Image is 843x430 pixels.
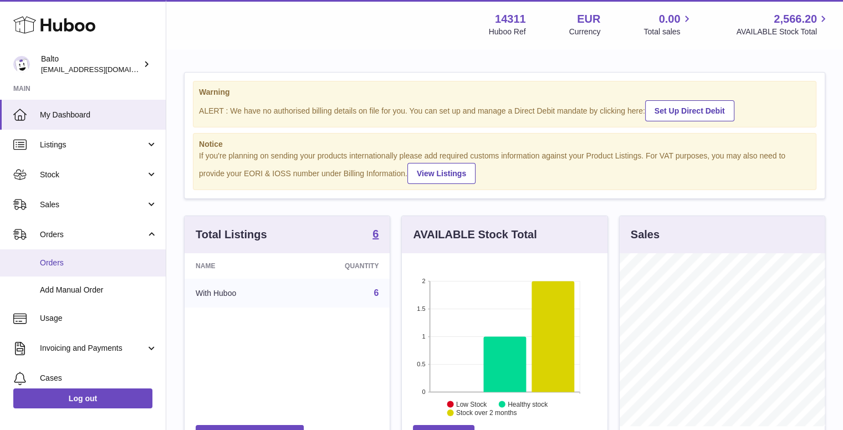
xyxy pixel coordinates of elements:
[40,343,146,354] span: Invoicing and Payments
[41,65,163,74] span: [EMAIL_ADDRESS][DOMAIN_NAME]
[631,227,660,242] h3: Sales
[645,100,734,121] a: Set Up Direct Debit
[40,258,157,268] span: Orders
[372,228,379,242] a: 6
[40,313,157,324] span: Usage
[40,199,146,210] span: Sales
[40,285,157,295] span: Add Manual Order
[417,361,426,367] text: 0.5
[185,253,293,279] th: Name
[495,12,526,27] strong: 14311
[185,279,293,308] td: With Huboo
[659,12,681,27] span: 0.00
[774,12,817,27] span: 2,566.20
[456,409,517,417] text: Stock over 2 months
[422,333,426,340] text: 1
[372,228,379,239] strong: 6
[40,140,146,150] span: Listings
[422,388,426,395] text: 0
[422,278,426,284] text: 2
[196,227,267,242] h3: Total Listings
[456,401,487,408] text: Low Stock
[577,12,600,27] strong: EUR
[199,139,810,150] strong: Notice
[736,27,830,37] span: AVAILABLE Stock Total
[41,54,141,75] div: Balto
[643,12,693,37] a: 0.00 Total sales
[413,227,537,242] h3: AVAILABLE Stock Total
[40,229,146,240] span: Orders
[643,27,693,37] span: Total sales
[40,373,157,383] span: Cases
[489,27,526,37] div: Huboo Ref
[199,87,810,98] strong: Warning
[569,27,601,37] div: Currency
[199,99,810,121] div: ALERT : We have no authorised billing details on file for you. You can set up and manage a Direct...
[508,401,548,408] text: Healthy stock
[417,305,426,312] text: 1.5
[293,253,390,279] th: Quantity
[40,110,157,120] span: My Dashboard
[13,56,30,73] img: softiontesting@gmail.com
[407,163,476,184] a: View Listings
[736,12,830,37] a: 2,566.20 AVAILABLE Stock Total
[199,151,810,184] div: If you're planning on sending your products internationally please add required customs informati...
[40,170,146,180] span: Stock
[13,388,152,408] a: Log out
[374,288,379,298] a: 6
